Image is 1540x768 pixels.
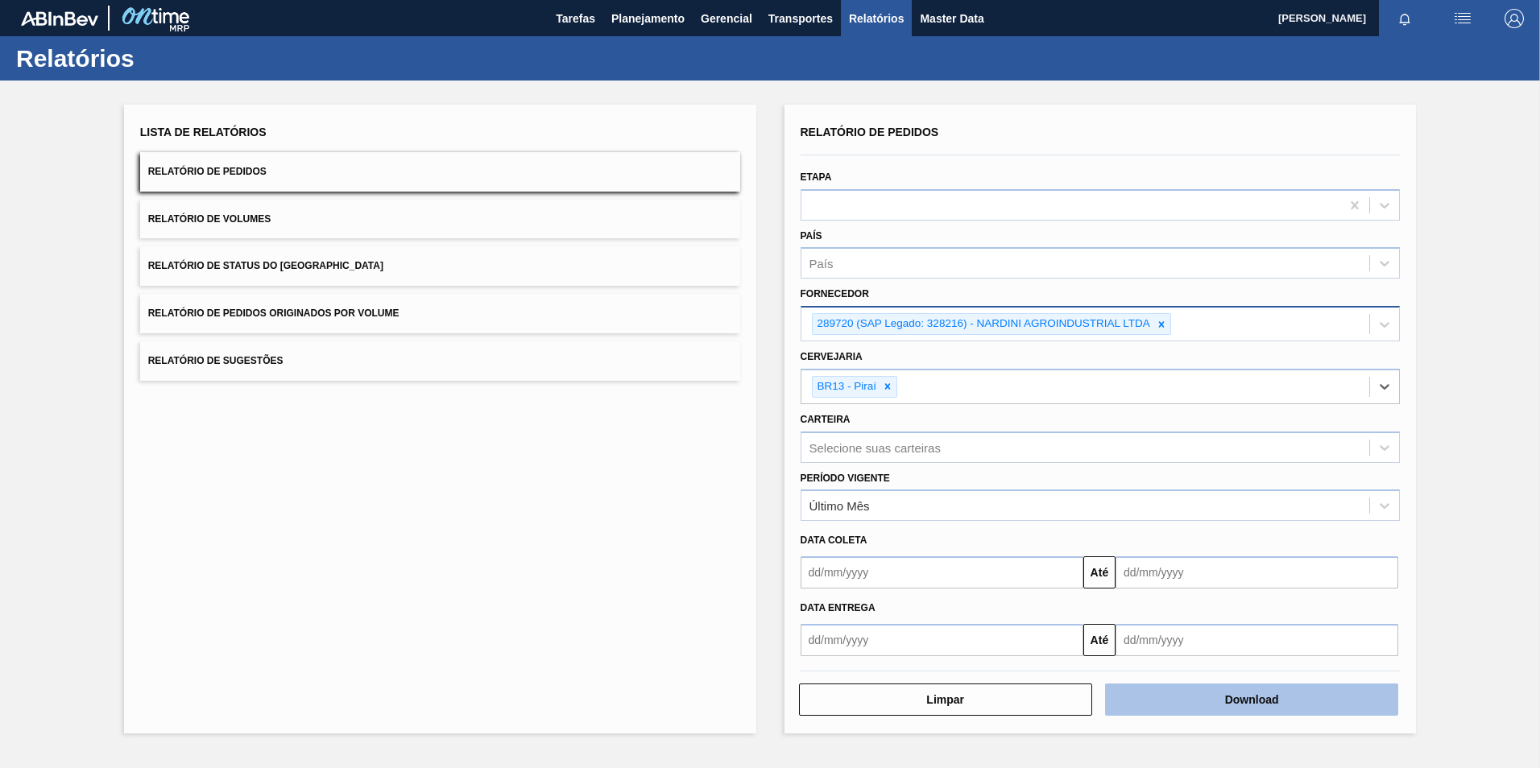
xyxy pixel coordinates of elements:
span: Relatório de Pedidos Originados por Volume [148,308,399,319]
span: Transportes [768,9,833,28]
input: dd/mm/yyyy [1116,624,1398,656]
div: BR13 - Piraí [813,377,880,397]
label: Etapa [801,171,832,183]
div: País [809,257,834,270]
button: Relatório de Sugestões [140,341,740,381]
span: Relatório de Pedidos [801,126,939,138]
span: Relatório de Sugestões [148,355,284,366]
div: Último Mês [809,499,870,513]
span: Relatório de Pedidos [148,166,267,177]
button: Notificações [1379,7,1430,30]
img: Logout [1505,9,1524,28]
span: Planejamento [611,9,685,28]
button: Relatório de Volumes [140,200,740,239]
label: Carteira [801,414,851,425]
span: Lista de Relatórios [140,126,267,138]
div: Selecione suas carteiras [809,440,941,454]
img: TNhmsLtSVTkK8tSr43FrP2fwEKptu5GPRR3wAAAABJRU5ErkJggg== [21,11,98,26]
button: Relatório de Pedidos [140,152,740,192]
span: Tarefas [556,9,595,28]
button: Relatório de Pedidos Originados por Volume [140,294,740,333]
label: Cervejaria [801,351,863,362]
label: Fornecedor [801,288,869,299]
span: Gerencial [701,9,752,28]
button: Até [1083,556,1116,588]
label: País [801,230,822,242]
button: Relatório de Status do [GEOGRAPHIC_DATA] [140,246,740,286]
span: Relatórios [849,9,904,28]
div: 289720 (SAP Legado: 328216) - NARDINI AGROINDUSTRIAL LTDA [813,314,1153,334]
h1: Relatórios [16,49,302,68]
button: Download [1105,683,1398,716]
button: Até [1083,624,1116,656]
span: Master Data [920,9,983,28]
label: Período Vigente [801,473,890,484]
img: userActions [1453,9,1472,28]
span: Data coleta [801,535,867,546]
span: Data entrega [801,602,876,613]
input: dd/mm/yyyy [801,624,1083,656]
span: Relatório de Status do [GEOGRAPHIC_DATA] [148,260,383,271]
input: dd/mm/yyyy [1116,556,1398,588]
input: dd/mm/yyyy [801,556,1083,588]
span: Relatório de Volumes [148,213,271,225]
button: Limpar [799,683,1092,716]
